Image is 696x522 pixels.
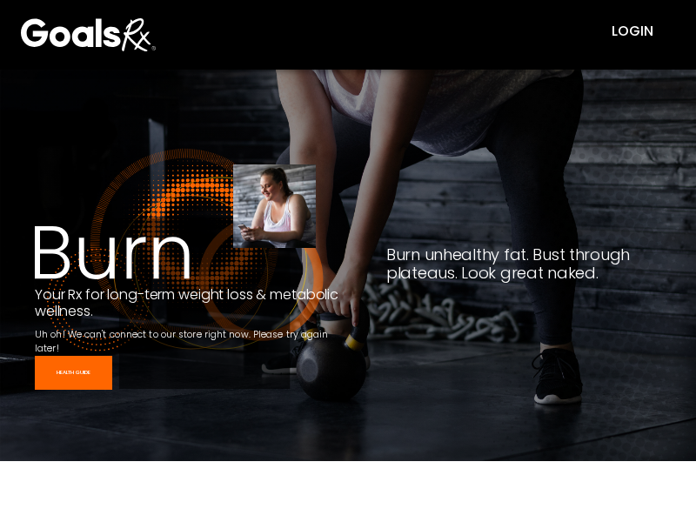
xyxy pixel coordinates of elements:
[35,356,112,390] button: HEALTH GUIDE
[35,328,345,356] p: Uh oh! We can't connect to our store right now. Please try again later!
[35,226,190,279] img: burn-large-type.cf6a3941.svg
[351,245,661,459] h1: Burn unhealthy fat. Bust through plateaus. Look great naked.
[35,286,345,319] h2: Your Rx for long-term weight loss & metabolic wellness.
[233,164,316,247] img: burn-thumbnail.10796605.png
[47,146,324,389] img: burn-header-logo.795a03d6.svg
